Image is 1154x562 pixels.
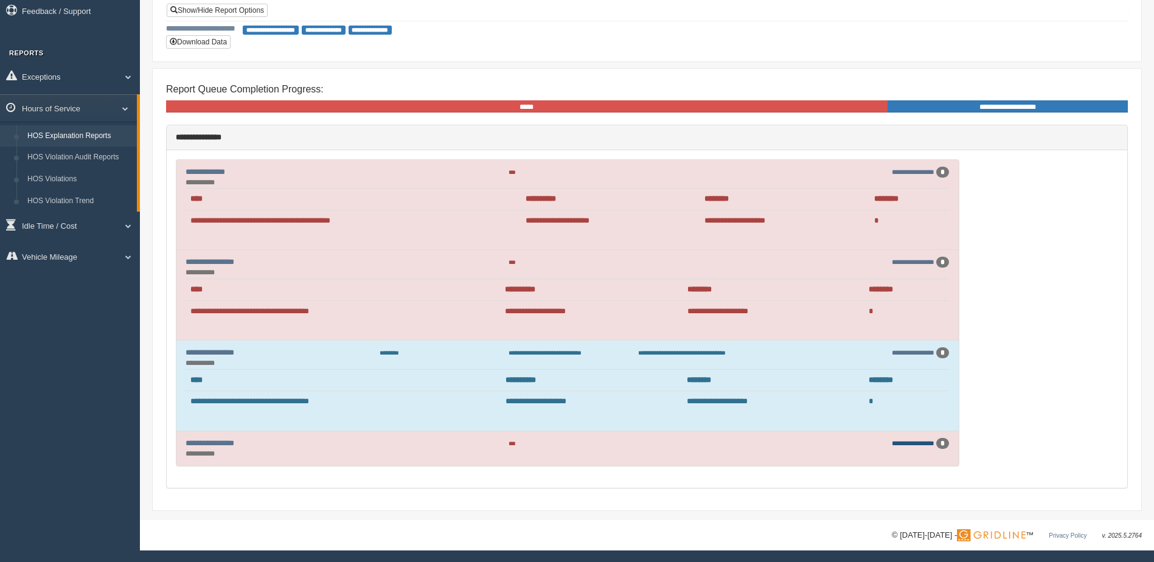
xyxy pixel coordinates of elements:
[22,168,137,190] a: HOS Violations
[22,190,137,212] a: HOS Violation Trend
[22,125,137,147] a: HOS Explanation Reports
[1102,532,1142,539] span: v. 2025.5.2764
[1049,532,1086,539] a: Privacy Policy
[957,529,1026,541] img: Gridline
[166,84,1128,95] h4: Report Queue Completion Progress:
[22,147,137,168] a: HOS Violation Audit Reports
[167,4,268,17] a: Show/Hide Report Options
[166,35,231,49] button: Download Data
[892,529,1142,542] div: © [DATE]-[DATE] - ™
